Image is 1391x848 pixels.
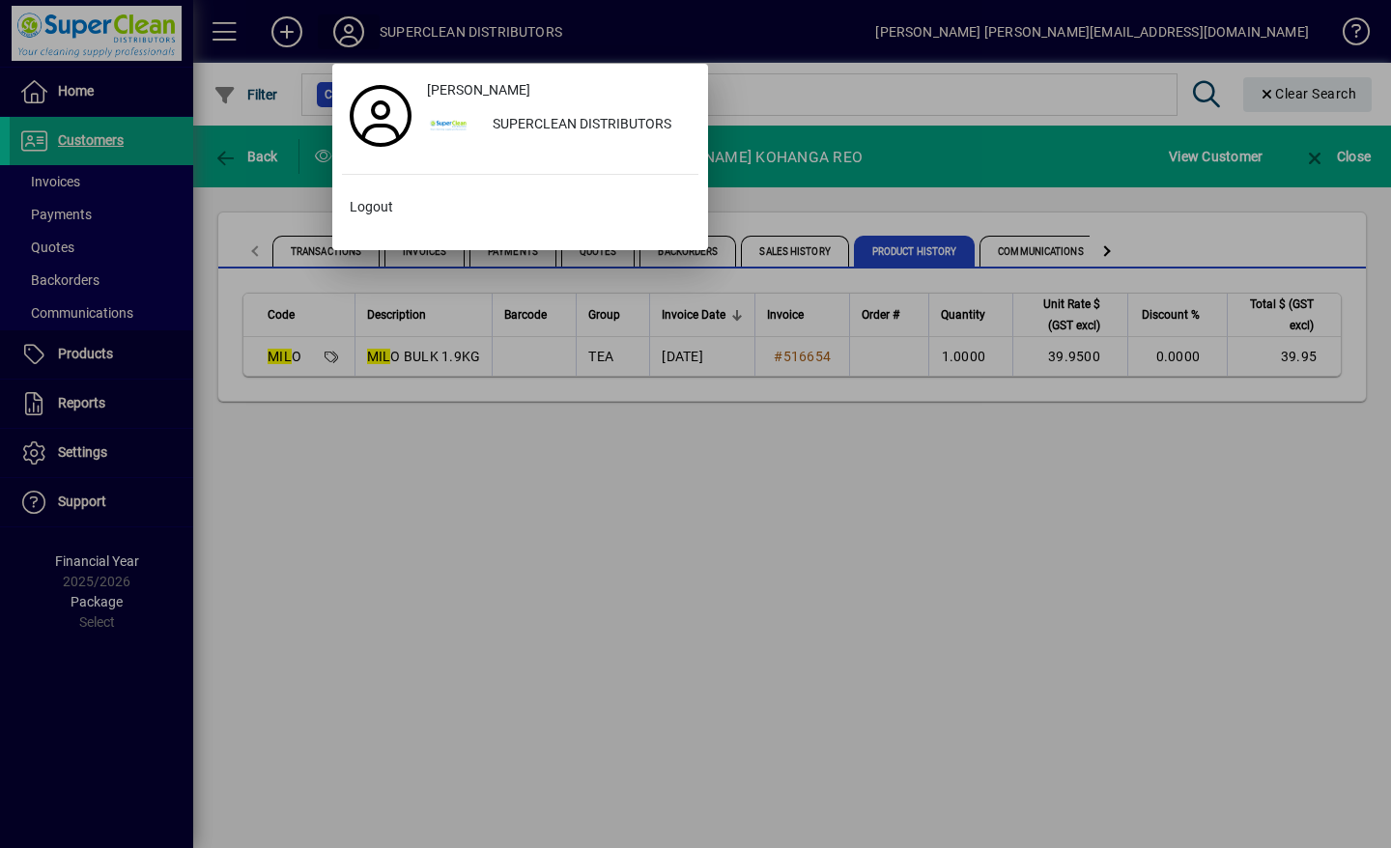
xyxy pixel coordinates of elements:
[342,99,419,133] a: Profile
[427,80,530,100] span: [PERSON_NAME]
[350,197,393,217] span: Logout
[477,108,698,143] div: SUPERCLEAN DISTRIBUTORS
[342,190,698,225] button: Logout
[419,108,698,143] button: SUPERCLEAN DISTRIBUTORS
[419,73,698,108] a: [PERSON_NAME]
